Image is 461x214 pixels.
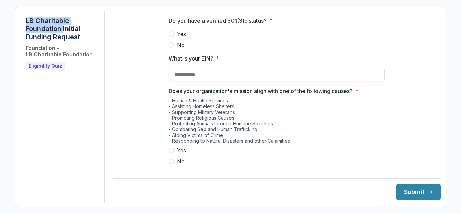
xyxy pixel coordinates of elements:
[177,146,186,154] span: Yes
[169,54,213,63] p: What is your EIN?
[169,98,385,146] div: - Human & Health Services - Assisting Homeless Shelters - Supporting Military Veterans - Promotin...
[177,41,185,49] span: No
[29,63,62,69] span: Eligibility Quiz
[169,17,267,25] p: Do you have a verified 501(3)c status?
[169,87,353,95] p: Does your organization's mission align with one of the following causes?
[177,30,186,38] span: Yes
[177,157,185,165] span: No
[26,45,93,58] h2: Foundation - LB Charitable Foundation
[26,17,99,41] h1: LB Charitable Foundation Initial Funding Request
[396,184,441,200] button: Submit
